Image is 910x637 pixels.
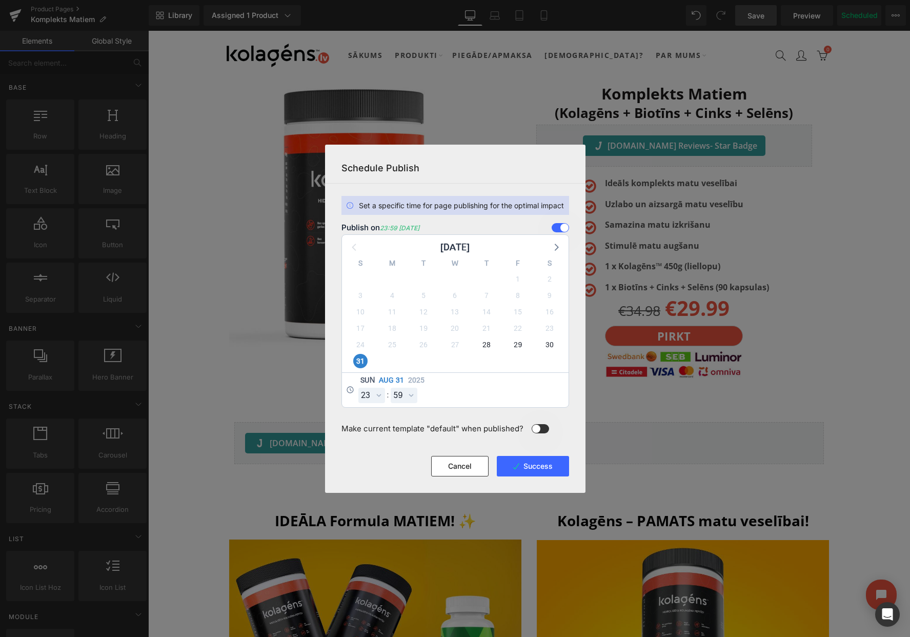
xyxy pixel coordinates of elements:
[353,288,368,303] span: Sunday, August 3, 2025
[408,375,424,386] span: 2025
[457,147,589,158] b: Ideāls komplekts matu veselībai
[511,321,525,335] span: Friday, August 22, 2025
[542,337,557,352] span: Saturday, August 30, 2025
[416,337,431,352] span: Tuesday, August 26, 2025
[457,318,595,348] img: Maksājumi
[457,168,595,179] b: Uzlabo un aizsargā matu veselību
[497,456,569,476] button: Success
[396,375,404,386] span: 31
[542,288,557,303] span: Saturday, August 9, 2025
[471,257,502,271] div: T
[407,73,645,91] b: (Kolagēns + Biotīns + Cinks + Selēns)
[341,223,419,232] h3: Publish on
[534,257,565,271] div: S
[542,321,557,335] span: Saturday, August 23, 2025
[359,201,564,210] h2: Set a specific time for page publishing for the optimal impact
[376,257,408,271] div: M
[409,480,661,500] b: Kolagēns – PAMATS matu veselībai!
[353,305,368,319] span: Sunday, August 10, 2025
[457,230,572,241] b: 1 x Kolagēns™ 450g (liellopu)
[341,161,569,175] h3: Schedule Publish
[511,337,525,352] span: Friday, August 29, 2025
[448,337,462,352] span: Wednesday, August 27, 2025
[387,390,389,401] span: :
[479,288,494,303] span: Thursday, August 7, 2025
[511,305,525,319] span: Friday, August 15, 2025
[704,534,762,606] iframe: Tidio Chat
[385,337,399,352] span: Monday, August 25, 2025
[416,321,431,335] span: Tuesday, August 19, 2025
[517,265,581,290] span: €29.99
[470,270,512,289] span: €34.98
[453,52,599,73] b: Komplekts Matiem
[502,257,534,271] div: F
[459,109,609,121] span: [DOMAIN_NAME] Reviews
[385,321,399,335] span: Monday, August 18, 2025
[542,305,557,319] span: Saturday, August 16, 2025
[439,257,471,271] div: W
[479,321,494,335] span: Thursday, August 21, 2025
[224,407,260,418] span: - Reviews
[457,188,562,200] b: Samazina matu izkrišanu
[408,257,439,271] div: T
[380,224,419,232] em: 23:59 [DATE]
[448,288,462,303] span: Wednesday, August 6, 2025
[78,8,181,42] img: Kolagens.lv
[353,354,368,368] span: Sunday, August 31, 2025
[479,305,494,319] span: Thursday, August 14, 2025
[416,305,431,319] span: Tuesday, August 12, 2025
[385,288,399,303] span: Monday, August 4, 2025
[416,288,431,303] span: Tuesday, August 5, 2025
[385,305,399,319] span: Monday, August 11, 2025
[353,337,368,352] span: Sunday, August 24, 2025
[127,480,328,500] b: IDEĀLA Formula MATIEM! ✨
[440,240,470,254] div: [DATE]
[457,251,621,262] b: 1 x Biotīns + Cinks + Selēns (90 kapsulas)
[122,406,260,419] span: [DOMAIN_NAME] Reviews
[341,424,523,433] h3: Make current template "default" when published?
[511,272,525,286] span: Friday, August 1, 2025
[379,375,394,386] span: Aug
[511,288,525,303] span: Friday, August 8, 2025
[360,375,375,386] span: Sun
[875,602,900,627] div: Open Intercom Messenger
[448,305,462,319] span: Wednesday, August 13, 2025
[457,209,551,221] b: Stimulē matu augšanu
[509,297,543,313] span: Pirkt
[81,49,368,335] img: Komplekts matiem
[431,456,489,476] button: Cancel
[353,321,368,335] span: Sunday, August 17, 2025
[542,272,557,286] span: Saturday, August 2, 2025
[676,15,683,23] span: 0
[345,257,376,271] div: S
[479,337,494,352] span: Thursday, August 28, 2025
[562,109,609,121] span: - Star Badge
[448,321,462,335] span: Wednesday, August 20, 2025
